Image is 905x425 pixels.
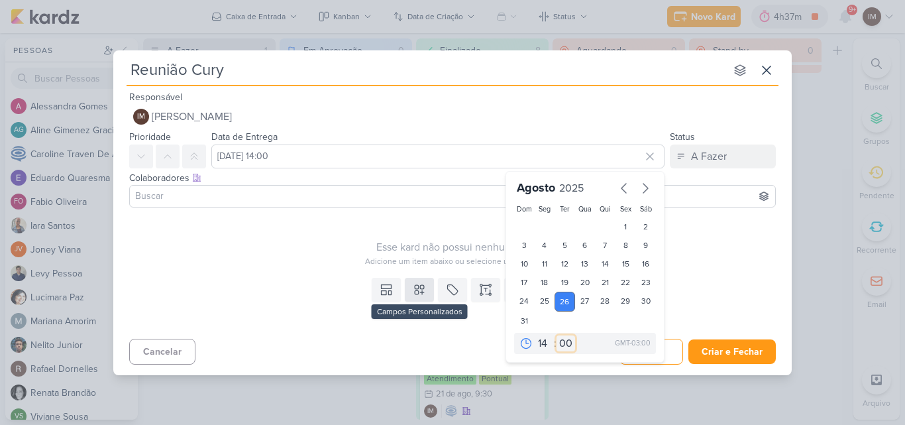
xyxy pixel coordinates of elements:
div: 24 [514,292,535,312]
button: Cancelar [129,339,195,365]
div: 2 [635,217,656,236]
div: Sex [618,204,633,215]
div: 21 [595,273,615,292]
div: 9 [635,236,656,255]
div: Seg [537,204,553,215]
div: 3 [514,236,535,255]
div: 16 [635,255,656,273]
div: 17 [514,273,535,292]
div: A Fazer [691,149,727,164]
div: Qua [578,204,593,215]
span: [PERSON_NAME] [152,109,232,125]
input: Buscar [133,188,772,204]
div: Ter [557,204,572,215]
div: 23 [635,273,656,292]
label: Responsável [129,91,182,103]
div: Campos Personalizados [372,304,468,319]
div: Sáb [638,204,653,215]
div: Qui [598,204,613,215]
div: 7 [595,236,615,255]
label: Status [670,131,695,143]
div: 18 [535,273,555,292]
div: 8 [615,236,636,255]
label: Prioridade [129,131,171,143]
div: 20 [575,273,596,292]
p: IM [137,113,145,121]
div: Dom [517,204,532,215]
div: 10 [514,255,535,273]
div: 14 [595,255,615,273]
div: 6 [575,236,596,255]
div: 13 [575,255,596,273]
button: Criar e Fechar [688,339,776,364]
div: 12 [555,255,575,273]
div: 4 [535,236,555,255]
div: 22 [615,273,636,292]
label: Data de Entrega [211,131,278,143]
div: 26 [555,292,575,312]
div: 5 [555,236,575,255]
div: 15 [615,255,636,273]
div: Adicione um item abaixo ou selecione um template [129,255,784,267]
span: 2025 [559,182,584,195]
div: GMT-03:00 [615,338,651,349]
div: 25 [535,292,555,312]
button: A Fazer [670,145,776,168]
div: : [554,335,557,351]
div: 28 [595,292,615,312]
div: 27 [575,292,596,312]
div: Colaboradores [129,171,776,185]
button: IM [PERSON_NAME] [129,105,776,129]
input: Kard Sem Título [127,58,725,82]
div: 11 [535,255,555,273]
div: 31 [514,312,535,330]
div: 1 [615,217,636,236]
span: Agosto [517,180,555,195]
div: 19 [555,273,575,292]
div: Isabella Machado Guimarães [133,109,149,125]
div: Esse kard não possui nenhum item [129,239,784,255]
div: 29 [615,292,636,312]
div: 30 [635,292,656,312]
input: Select a date [211,145,665,168]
